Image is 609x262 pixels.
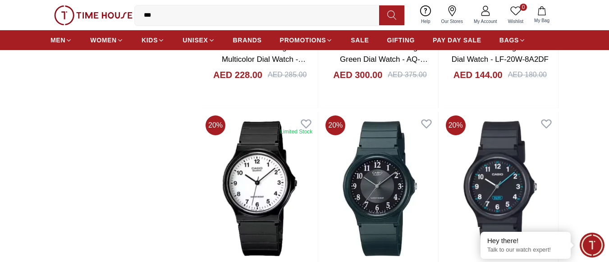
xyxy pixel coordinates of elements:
[504,18,527,25] span: Wishlist
[325,115,345,135] span: 20 %
[206,115,225,135] span: 20 %
[351,32,369,48] a: SALE
[580,233,604,257] div: Chat Widget
[388,69,426,80] div: AED 375.00
[529,5,555,26] button: My Bag
[520,4,527,11] span: 0
[351,36,369,45] span: SALE
[433,32,481,48] a: PAY DAY SALE
[222,43,306,75] a: CASIO Unisex Digital Multicolor Dial Watch - A168WG-9WDF
[90,36,117,45] span: WOMEN
[487,236,564,245] div: Hey there!
[280,32,333,48] a: PROMOTIONS
[213,69,262,81] h4: AED 228.00
[280,36,326,45] span: PROMOTIONS
[183,36,208,45] span: UNISEX
[487,246,564,254] p: Talk to our watch expert!
[499,32,526,48] a: BAGS
[233,36,262,45] span: BRANDS
[268,69,307,80] div: AED 285.00
[233,32,262,48] a: BRANDS
[531,17,553,24] span: My Bag
[503,4,529,27] a: 0Wishlist
[183,32,215,48] a: UNISEX
[50,32,72,48] a: MEN
[333,69,382,81] h4: AED 300.00
[340,43,428,75] a: CASIO Unisex Analog Green Dial Watch - AQ-800E-3ADF
[508,69,547,80] div: AED 180.00
[142,36,158,45] span: KIDS
[54,5,133,25] img: ...
[433,36,481,45] span: PAY DAY SALE
[438,18,467,25] span: Our Stores
[416,4,436,27] a: Help
[387,36,415,45] span: GIFTING
[90,32,124,48] a: WOMEN
[446,115,466,135] span: 20 %
[142,32,165,48] a: KIDS
[387,32,415,48] a: GIFTING
[499,36,519,45] span: BAGS
[417,18,434,25] span: Help
[280,128,312,135] div: Limited Stock
[452,43,549,64] a: CASIO Unisex Digital Black Dial Watch - LF-20W-8A2DF
[50,36,65,45] span: MEN
[436,4,468,27] a: Our Stores
[470,18,501,25] span: My Account
[453,69,503,81] h4: AED 144.00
